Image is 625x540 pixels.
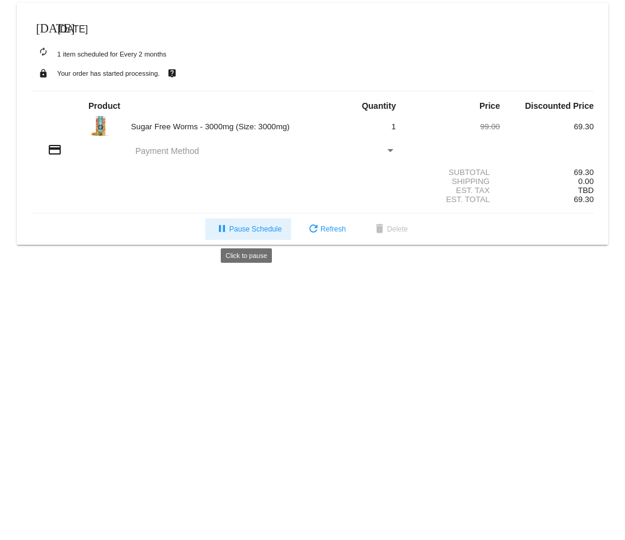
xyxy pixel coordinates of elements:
[88,114,112,138] img: JustCBD_Gummies_Worms_SugarFree_Calm_3000mg.jpg
[406,177,500,186] div: Shipping
[574,195,594,204] span: 69.30
[215,225,282,233] span: Pause Schedule
[392,122,396,131] span: 1
[48,143,62,157] mat-icon: credit_card
[406,168,500,177] div: Subtotal
[215,222,229,237] mat-icon: pause
[205,218,291,240] button: Pause Schedule
[36,45,51,60] mat-icon: autorenew
[525,101,594,111] strong: Discounted Price
[372,225,408,233] span: Delete
[500,122,594,131] div: 69.30
[165,66,179,81] mat-icon: live_help
[88,101,120,111] strong: Product
[406,186,500,195] div: Est. Tax
[57,70,160,77] small: Your order has started processing.
[500,168,594,177] div: 69.30
[36,66,51,81] mat-icon: lock
[362,101,396,111] strong: Quantity
[306,225,346,233] span: Refresh
[406,122,500,131] div: 99.00
[479,101,500,111] strong: Price
[306,222,321,237] mat-icon: refresh
[363,218,417,240] button: Delete
[135,146,199,156] span: Payment Method
[31,51,167,58] small: 1 item scheduled for Every 2 months
[372,222,387,237] mat-icon: delete
[578,186,594,195] span: TBD
[125,122,313,131] div: Sugar Free Worms - 3000mg (Size: 3000mg)
[36,20,51,34] mat-icon: [DATE]
[578,177,594,186] span: 0.00
[297,218,356,240] button: Refresh
[406,195,500,204] div: Est. Total
[135,146,396,156] mat-select: Payment Method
